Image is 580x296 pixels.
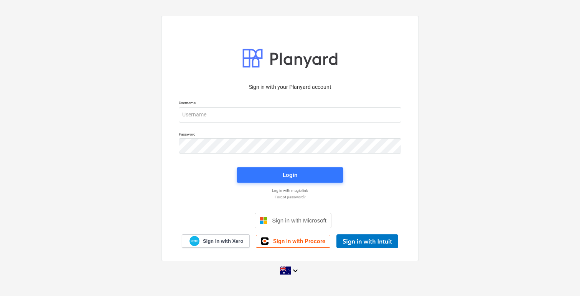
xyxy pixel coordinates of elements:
img: Microsoft logo [260,217,267,224]
a: Sign in with Procore [256,235,330,248]
p: Username [179,100,401,107]
span: Sign in with Microsoft [272,217,326,224]
input: Username [179,107,401,123]
span: Sign in with Procore [273,238,325,245]
p: Password [179,132,401,138]
a: Log in with magic link [175,188,405,193]
span: Sign in with Xero [203,238,243,245]
p: Sign in with your Planyard account [179,83,401,91]
button: Login [237,167,343,183]
img: Xero logo [189,236,199,246]
div: Login [283,170,297,180]
i: keyboard_arrow_down [291,266,300,275]
a: Sign in with Xero [182,234,250,248]
a: Forgot password? [175,195,405,200]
